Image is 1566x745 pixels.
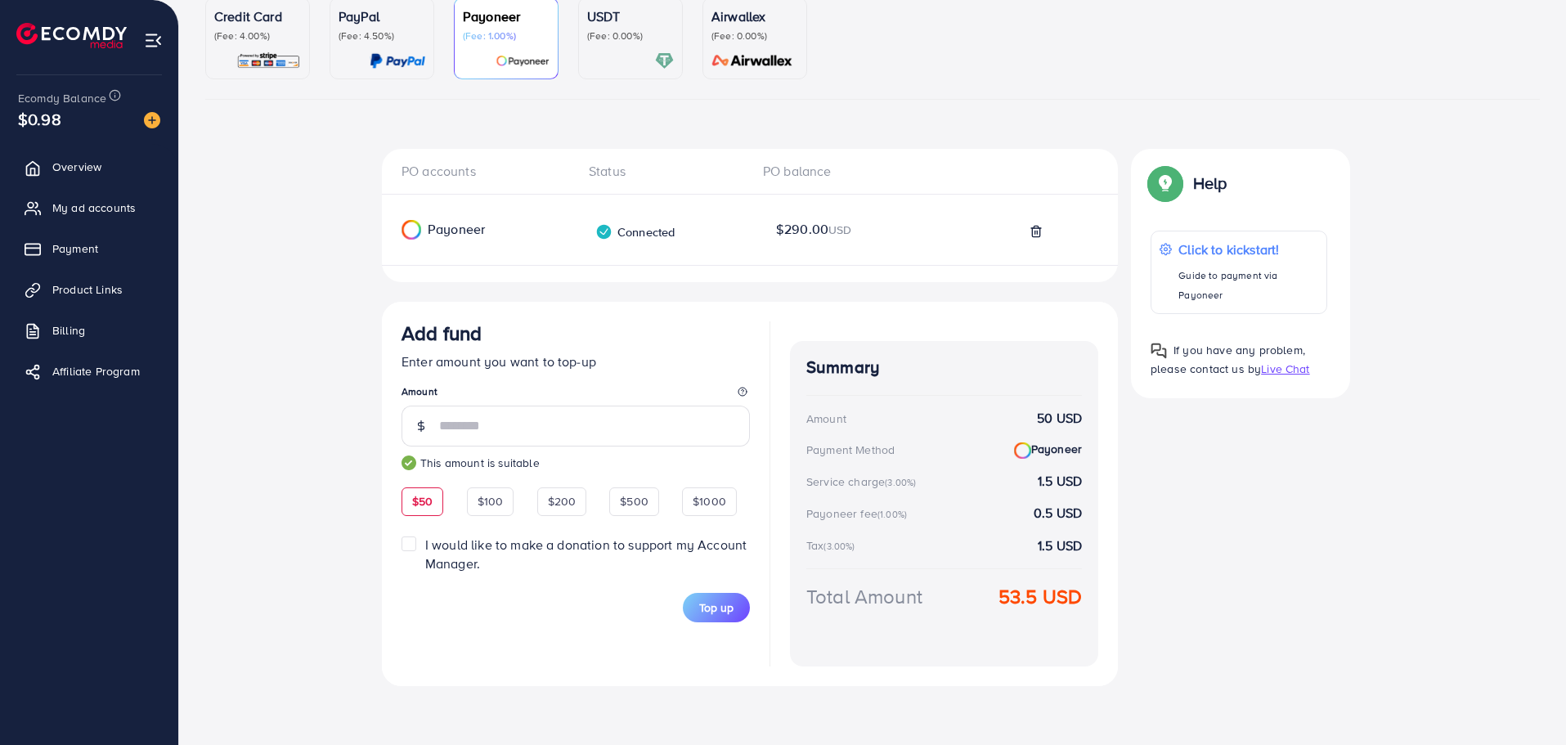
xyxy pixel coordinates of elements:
[998,582,1082,611] strong: 53.5 USD
[1193,173,1227,193] p: Help
[1178,266,1318,305] p: Guide to payment via Payoneer
[52,240,98,257] span: Payment
[1014,441,1082,459] strong: Payoneer
[18,107,61,131] span: $0.98
[693,493,726,509] span: $1000
[52,200,136,216] span: My ad accounts
[776,220,852,239] span: $290.00
[877,508,907,521] small: (1.00%)
[496,52,550,70] img: card
[1037,409,1082,428] strong: 50 USD
[655,52,674,70] img: card
[1151,168,1180,198] img: Popup guide
[382,220,546,240] div: Payoneer
[1178,240,1318,259] p: Click to kickstart!
[402,321,482,345] h3: Add fund
[214,29,301,43] p: (Fee: 4.00%)
[711,29,798,43] p: (Fee: 0.00%)
[823,540,855,553] small: (3.00%)
[402,455,750,471] small: This amount is suitable
[463,29,550,43] p: (Fee: 1.00%)
[620,493,648,509] span: $500
[1038,472,1082,491] strong: 1.5 USD
[52,159,101,175] span: Overview
[12,273,166,306] a: Product Links
[12,314,166,347] a: Billing
[1151,342,1305,377] span: If you have any problem, please contact us by
[548,493,577,509] span: $200
[806,357,1082,378] h4: Summary
[402,352,750,371] p: Enter amount you want to top-up
[339,29,425,43] p: (Fee: 4.50%)
[412,493,433,509] span: $50
[806,442,895,458] div: Payment Method
[339,7,425,26] p: PayPal
[236,52,301,70] img: card
[1261,361,1309,377] span: Live Chat
[12,232,166,265] a: Payment
[425,536,747,572] span: I would like to make a donation to support my Account Manager.
[463,7,550,26] p: Payoneer
[402,456,416,470] img: guide
[587,7,674,26] p: USDT
[478,493,504,509] span: $100
[711,7,798,26] p: Airwallex
[806,505,912,522] div: Payoneer fee
[828,222,851,238] span: USD
[587,29,674,43] p: (Fee: 0.00%)
[576,162,750,181] div: Status
[12,150,166,183] a: Overview
[370,52,425,70] img: card
[144,31,163,50] img: menu
[1496,671,1554,733] iframe: Chat
[1014,442,1031,460] img: Payoneer
[12,191,166,224] a: My ad accounts
[683,593,750,622] button: Top up
[144,112,160,128] img: image
[806,411,846,427] div: Amount
[707,52,798,70] img: card
[806,537,860,554] div: Tax
[1038,536,1082,555] strong: 1.5 USD
[595,223,612,240] img: verified
[885,476,916,489] small: (3.00%)
[595,223,675,240] div: Connected
[750,162,924,181] div: PO balance
[52,322,85,339] span: Billing
[699,599,734,616] span: Top up
[402,220,421,240] img: Payoneer
[52,281,123,298] span: Product Links
[16,23,127,48] img: logo
[1151,343,1167,359] img: Popup guide
[214,7,301,26] p: Credit Card
[52,363,140,379] span: Affiliate Program
[806,582,922,611] div: Total Amount
[1034,504,1082,523] strong: 0.5 USD
[402,384,750,405] legend: Amount
[402,162,576,181] div: PO accounts
[806,473,921,490] div: Service charge
[18,90,106,106] span: Ecomdy Balance
[12,355,166,388] a: Affiliate Program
